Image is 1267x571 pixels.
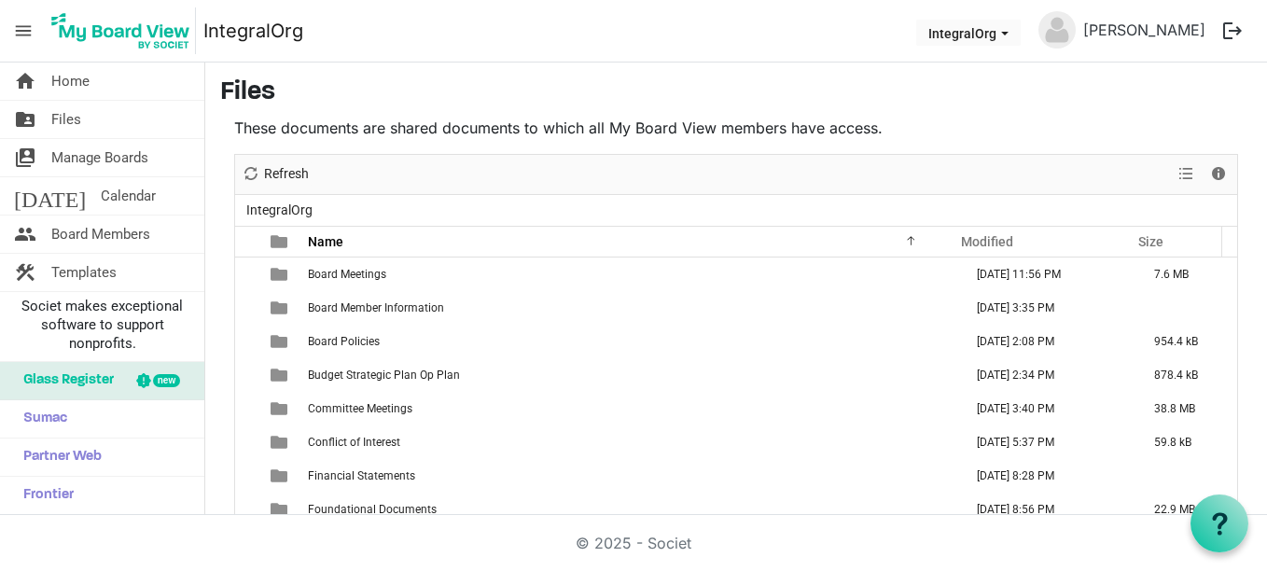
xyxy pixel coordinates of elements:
td: Foundational Documents is template cell column header Name [302,493,957,526]
td: 38.8 MB is template cell column header Size [1135,392,1237,425]
td: Board Member Information is template cell column header Name [302,291,957,325]
td: 954.4 kB is template cell column header Size [1135,325,1237,358]
button: logout [1213,11,1252,50]
span: Conflict of Interest [308,436,400,449]
td: is template cell column header type [259,459,302,493]
td: is template cell column header type [259,425,302,459]
div: new [153,374,180,387]
td: June 03, 2025 8:28 PM column header Modified [957,459,1135,493]
span: Board Members [51,216,150,253]
td: is template cell column header Size [1135,459,1237,493]
td: 22.9 MB is template cell column header Size [1135,493,1237,526]
td: is template cell column header Size [1135,291,1237,325]
td: February 11, 2025 3:35 PM column header Modified [957,291,1135,325]
span: Board Policies [308,335,380,348]
button: IntegralOrg dropdownbutton [916,20,1021,46]
td: is template cell column header type [259,325,302,358]
td: is template cell column header type [259,493,302,526]
td: March 19, 2025 2:08 PM column header Modified [957,325,1135,358]
td: March 25, 2025 5:37 PM column header Modified [957,425,1135,459]
span: people [14,216,36,253]
span: Sumac [14,400,67,438]
span: IntegralOrg [243,199,316,222]
span: Board Member Information [308,301,444,314]
p: These documents are shared documents to which all My Board View members have access. [234,117,1238,139]
div: Details [1203,155,1234,194]
a: IntegralOrg [203,12,303,49]
button: Refresh [239,162,313,186]
span: construction [14,254,36,291]
td: September 22, 2025 11:56 PM column header Modified [957,258,1135,291]
span: [DATE] [14,177,86,215]
span: Size [1138,234,1163,249]
td: 878.4 kB is template cell column header Size [1135,358,1237,392]
td: March 19, 2025 2:34 PM column header Modified [957,358,1135,392]
span: Societ makes exceptional software to support nonprofits. [8,297,196,353]
span: Budget Strategic Plan Op Plan [308,369,460,382]
div: Refresh [235,155,315,194]
span: Modified [961,234,1013,249]
span: Files [51,101,81,138]
td: checkbox [235,291,259,325]
span: Calendar [101,177,156,215]
td: checkbox [235,392,259,425]
span: Refresh [262,162,311,186]
span: Committee Meetings [308,402,412,415]
img: My Board View Logo [46,7,196,54]
td: Board Policies is template cell column header Name [302,325,957,358]
a: My Board View Logo [46,7,203,54]
td: Committee Meetings is template cell column header Name [302,392,957,425]
span: Board Meetings [308,268,386,281]
button: Details [1206,162,1232,186]
td: checkbox [235,493,259,526]
div: View [1171,155,1203,194]
span: Name [308,234,343,249]
td: 59.8 kB is template cell column header Size [1135,425,1237,459]
a: © 2025 - Societ [576,534,691,552]
td: Budget Strategic Plan Op Plan is template cell column header Name [302,358,957,392]
a: [PERSON_NAME] [1076,11,1213,49]
span: Foundational Documents [308,503,437,516]
img: no-profile-picture.svg [1038,11,1076,49]
h3: Files [220,77,1252,109]
span: Templates [51,254,117,291]
td: Conflict of Interest is template cell column header Name [302,425,957,459]
span: switch_account [14,139,36,176]
td: is template cell column header type [259,258,302,291]
td: Board Meetings is template cell column header Name [302,258,957,291]
td: checkbox [235,459,259,493]
td: checkbox [235,258,259,291]
td: March 05, 2025 8:56 PM column header Modified [957,493,1135,526]
span: Glass Register [14,362,114,399]
td: checkbox [235,358,259,392]
td: 7.6 MB is template cell column header Size [1135,258,1237,291]
td: is template cell column header type [259,291,302,325]
td: September 05, 2025 3:40 PM column header Modified [957,392,1135,425]
td: checkbox [235,425,259,459]
span: menu [6,13,41,49]
span: folder_shared [14,101,36,138]
span: Partner Web [14,439,102,476]
td: checkbox [235,325,259,358]
span: home [14,63,36,100]
span: Home [51,63,90,100]
button: View dropdownbutton [1175,162,1197,186]
td: Financial Statements is template cell column header Name [302,459,957,493]
span: Financial Statements [308,469,415,482]
span: Manage Boards [51,139,148,176]
td: is template cell column header type [259,392,302,425]
td: is template cell column header type [259,358,302,392]
span: Frontier [14,477,74,514]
